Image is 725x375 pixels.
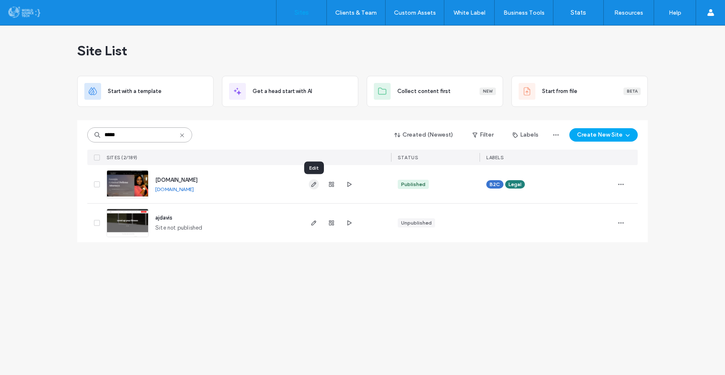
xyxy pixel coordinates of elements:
[398,155,418,160] span: STATUS
[569,128,638,142] button: Create New Site
[253,87,312,96] span: Get a head start with AI
[486,155,503,160] span: LABELS
[401,219,432,227] div: Unpublished
[571,9,586,16] label: Stats
[367,76,503,107] div: Collect content firstNew
[623,88,641,95] div: Beta
[454,9,485,16] label: White Label
[19,6,37,13] span: Help
[397,87,451,96] span: Collect content first
[614,9,643,16] label: Resources
[295,9,309,16] label: Sites
[107,155,138,160] span: SITES (2/189)
[394,9,436,16] label: Custom Assets
[490,181,500,188] span: B2C
[222,76,358,107] div: Get a head start with AI
[155,215,172,221] a: ajdavis
[509,181,522,188] span: Legal
[669,9,681,16] label: Help
[108,87,162,96] span: Start with a template
[155,177,198,183] a: [DOMAIN_NAME]
[542,87,577,96] span: Start from file
[155,224,203,232] span: Site not published
[401,181,425,188] div: Published
[464,128,502,142] button: Filter
[304,162,324,174] div: Edit
[387,128,461,142] button: Created (Newest)
[155,186,194,192] a: [DOMAIN_NAME]
[503,9,545,16] label: Business Tools
[511,76,648,107] div: Start from fileBeta
[77,76,214,107] div: Start with a template
[335,9,377,16] label: Clients & Team
[77,42,127,59] span: Site List
[505,128,546,142] button: Labels
[480,88,496,95] div: New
